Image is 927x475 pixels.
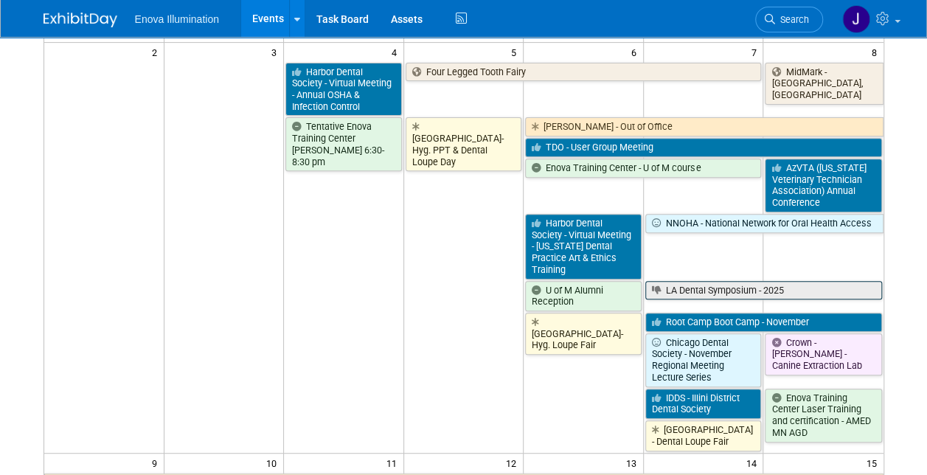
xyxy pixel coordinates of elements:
a: [GEOGRAPHIC_DATA]-Hyg. Loupe Fair [525,313,642,355]
a: TDO - User Group Meeting [525,138,881,157]
a: Enova Training Center - U of M course [525,159,761,178]
a: Enova Training Center Laser Training and certification - AMED MN AGD [765,389,881,443]
span: Enova Illumination [135,13,219,25]
a: Harbor Dental Society - Virtual Meeting - Annual OSHA & Infection Control [285,63,402,117]
a: [GEOGRAPHIC_DATA]-Hyg. PPT & Dental Loupe Day [406,117,522,171]
span: 2 [150,43,164,61]
a: NNOHA - National Network for Oral Health Access [645,214,883,233]
a: Chicago Dental Society - November Regional Meeting Lecture Series [645,333,762,387]
span: Search [775,14,809,25]
a: LA Dental Symposium - 2025 [645,281,882,300]
img: ExhibitDay [44,13,117,27]
span: 9 [150,454,164,472]
a: Search [755,7,823,32]
a: IDDS - Illini District Dental Society [645,389,762,419]
span: 7 [749,43,763,61]
span: 13 [625,454,643,472]
span: 4 [390,43,403,61]
a: AzVTA ([US_STATE] Veterinary Technician Association) Annual Conference [765,159,881,212]
a: Harbor Dental Society - Virtual Meeting - [US_STATE] Dental Practice Art & Ethics Training [525,214,642,280]
span: 15 [865,454,883,472]
span: 14 [744,454,763,472]
a: Crown - [PERSON_NAME] - Canine Extraction Lab [765,333,881,375]
a: Root Camp Boot Camp - November [645,313,882,332]
a: U of M Alumni Reception [525,281,642,311]
span: 3 [270,43,283,61]
a: Tentative Enova Training Center [PERSON_NAME] 6:30-8:30 pm [285,117,402,171]
a: [GEOGRAPHIC_DATA] - Dental Loupe Fair [645,420,762,451]
span: 6 [630,43,643,61]
a: MidMark - [GEOGRAPHIC_DATA], [GEOGRAPHIC_DATA] [765,63,883,105]
span: 11 [385,454,403,472]
a: [PERSON_NAME] - Out of Office [525,117,883,136]
a: Four Legged Tooth Fairy [406,63,762,82]
span: 8 [870,43,883,61]
span: 10 [265,454,283,472]
img: JeffD Dyll [842,5,870,33]
span: 12 [504,454,523,472]
span: 5 [510,43,523,61]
